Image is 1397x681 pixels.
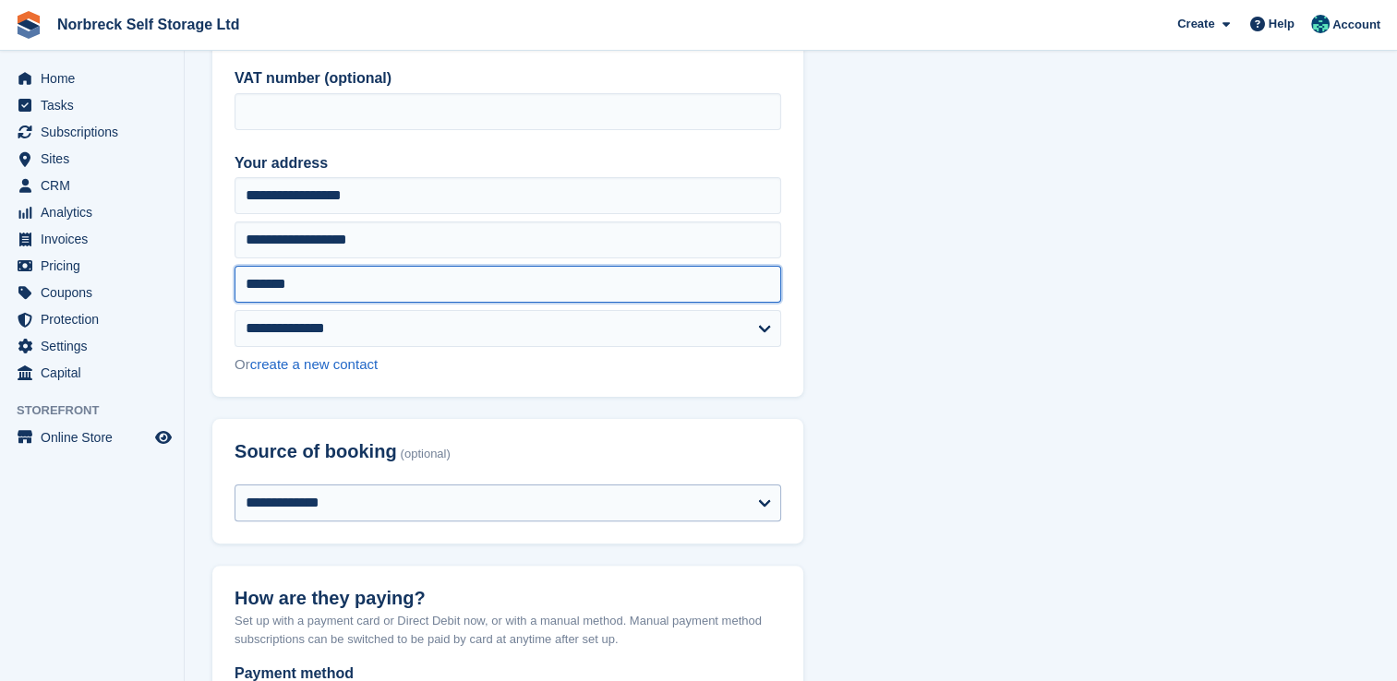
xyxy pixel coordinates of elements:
a: menu [9,92,175,118]
span: Pricing [41,253,151,279]
a: menu [9,146,175,172]
a: menu [9,119,175,145]
span: Settings [41,333,151,359]
a: menu [9,360,175,386]
a: menu [9,306,175,332]
a: menu [9,424,175,450]
a: Norbreck Self Storage Ltd [50,9,247,40]
img: stora-icon-8386f47178a22dfd0bd8f6a31ec36ba5ce8667c1dd55bd0f319d3a0aa187defe.svg [15,11,42,39]
label: VAT number (optional) [235,67,781,90]
a: create a new contact [250,356,378,372]
p: Set up with a payment card or Direct Debit now, or with a manual method. Manual payment method su... [235,612,781,648]
span: Capital [41,360,151,386]
div: Or [235,354,781,376]
a: menu [9,173,175,198]
span: Protection [41,306,151,332]
a: menu [9,280,175,305]
a: Preview store [152,426,175,448]
span: Sites [41,146,151,172]
span: Account [1332,16,1380,34]
span: Tasks [41,92,151,118]
span: Source of booking [235,441,397,462]
a: menu [9,66,175,91]
a: menu [9,253,175,279]
span: Subscriptions [41,119,151,145]
span: Help [1269,15,1295,33]
span: Analytics [41,199,151,225]
span: (optional) [401,448,451,461]
span: Storefront [17,401,184,420]
img: Sally King [1311,15,1330,33]
a: menu [9,199,175,225]
span: CRM [41,173,151,198]
span: Coupons [41,280,151,305]
span: Online Store [41,424,151,450]
span: Invoices [41,226,151,252]
label: Your address [235,152,781,174]
h2: How are they paying? [235,588,781,609]
a: menu [9,226,175,252]
a: menu [9,333,175,359]
span: Create [1177,15,1214,33]
span: Home [41,66,151,91]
